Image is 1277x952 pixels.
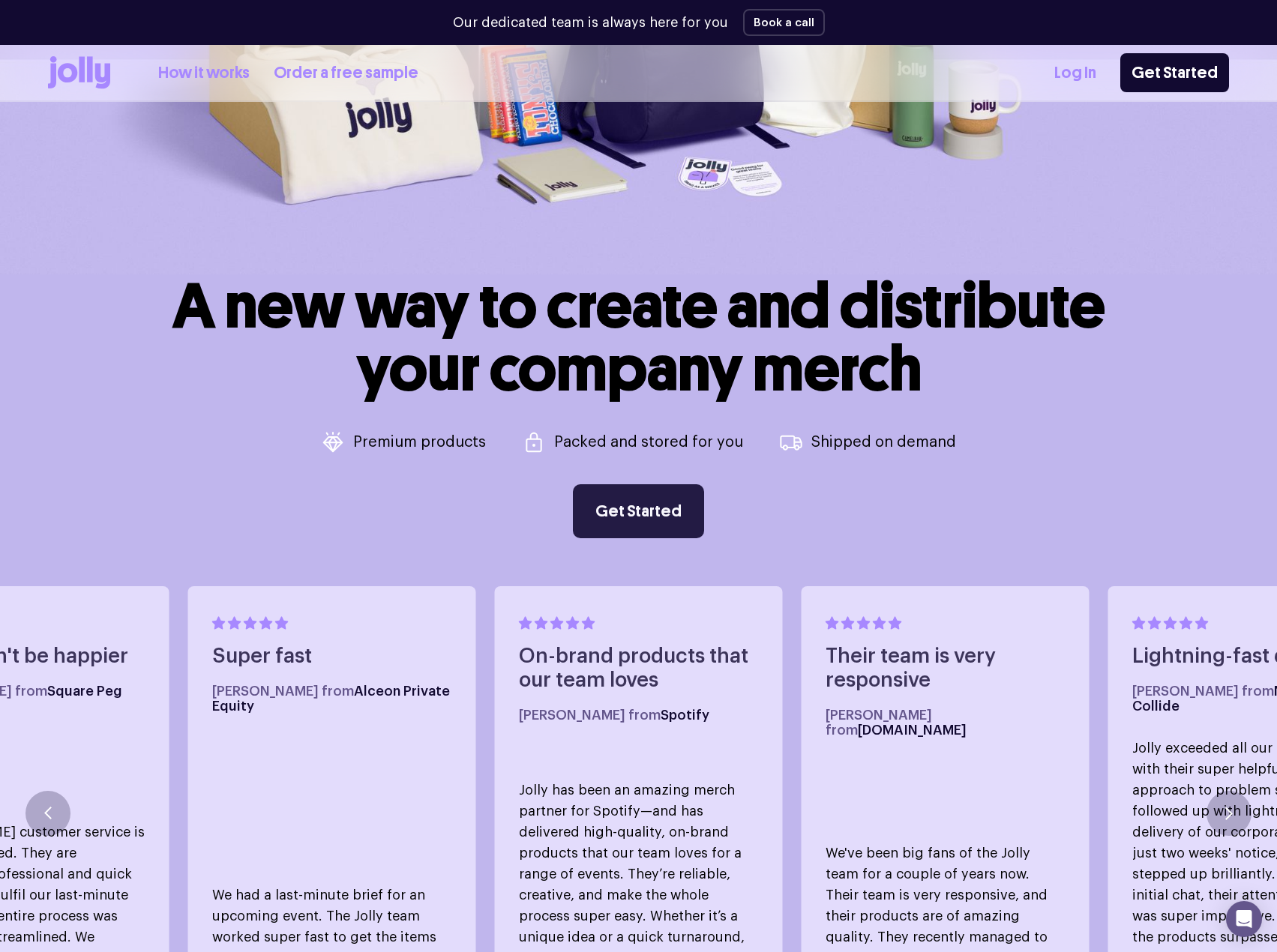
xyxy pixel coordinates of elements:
[554,435,743,450] p: Packed and stored for you
[811,435,956,450] p: Shipped on demand
[212,684,452,714] h5: [PERSON_NAME] from
[826,645,1066,693] h4: Their team is very responsive
[826,708,1066,738] h5: [PERSON_NAME] from
[212,645,452,669] h4: Super fast
[453,13,728,33] p: Our dedicated team is always here for you
[47,684,122,698] span: Square Peg
[519,708,759,723] h5: [PERSON_NAME] from
[274,61,418,85] a: Order a free sample
[1120,53,1229,92] a: Get Started
[743,9,825,36] button: Book a call
[661,708,709,722] span: Spotify
[573,484,704,538] a: Get Started
[858,723,967,737] span: [DOMAIN_NAME]
[172,274,1105,400] h1: A new way to create and distribute your company merch
[519,645,759,693] h4: On-brand products that our team loves
[1054,61,1096,85] a: Log In
[158,61,250,85] a: How it works
[1226,901,1262,937] div: Open Intercom Messenger
[353,435,486,450] p: Premium products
